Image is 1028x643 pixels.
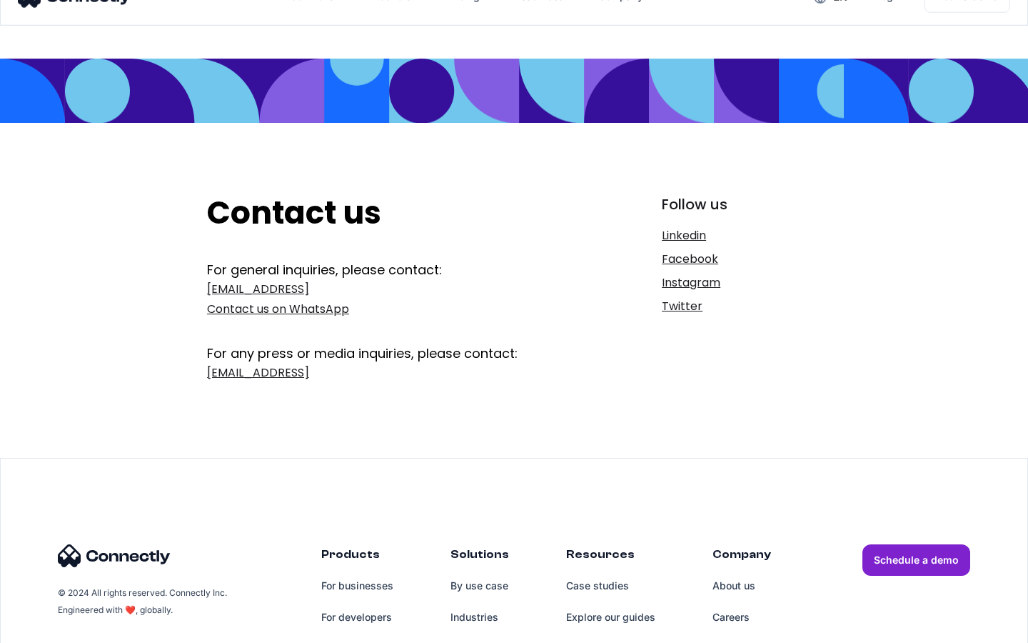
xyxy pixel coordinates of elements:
a: About us [712,570,771,602]
aside: Language selected: English [14,618,86,638]
a: Case studies [566,570,655,602]
div: For any press or media inquiries, please contact: [207,323,569,363]
a: Industries [450,602,509,633]
a: For developers [321,602,393,633]
div: Resources [566,544,655,570]
a: [EMAIL_ADDRESS] [207,363,569,383]
form: Get In Touch Form [207,261,569,387]
ul: Language list [29,618,86,638]
a: Facebook [662,249,821,269]
div: Products [321,544,393,570]
a: Careers [712,602,771,633]
a: Linkedin [662,226,821,246]
div: Company [712,544,771,570]
a: Twitter [662,296,821,316]
h2: Contact us [207,194,569,232]
a: Explore our guides [566,602,655,633]
div: © 2024 All rights reserved. Connectly Inc. Engineered with ❤️, globally. [58,584,229,619]
a: [EMAIL_ADDRESS]Contact us on WhatsApp [207,279,569,319]
div: Follow us [662,194,821,214]
a: Schedule a demo [862,544,970,576]
div: For general inquiries, please contact: [207,261,569,279]
img: Connectly Logo [58,544,171,567]
a: For businesses [321,570,393,602]
a: Instagram [662,273,821,293]
a: By use case [450,570,509,602]
div: Solutions [450,544,509,570]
